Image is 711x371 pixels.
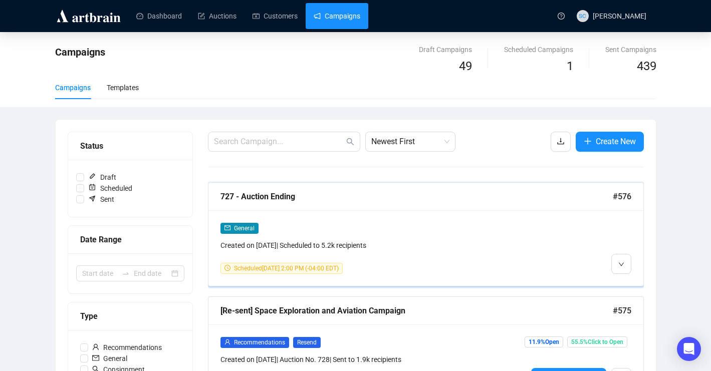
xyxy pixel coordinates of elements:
span: mail [224,225,230,231]
div: Created on [DATE] | Auction No. 728 | Sent to 1.9k recipients [220,354,527,365]
a: Customers [253,3,298,29]
input: Search Campaign... [214,136,344,148]
span: Recommendations [88,342,166,353]
span: Scheduled [DATE] 2:00 PM (-04:00 EDT) [234,265,339,272]
span: mail [92,354,99,361]
span: Create New [596,135,636,148]
a: 727 - Auction Ending#576mailGeneralCreated on [DATE]| Scheduled to 5.2k recipientsclock-circleSch... [208,182,644,286]
span: General [234,225,255,232]
span: user [92,343,99,350]
input: Start date [82,268,118,279]
div: [Re-sent] Space Exploration and Aviation Campaign [220,304,613,317]
div: Type [80,310,180,322]
span: General [88,353,131,364]
span: 1 [567,59,573,73]
span: 439 [637,59,656,73]
input: End date [134,268,169,279]
div: Status [80,140,180,152]
span: [PERSON_NAME] [593,12,646,20]
span: down [618,261,624,267]
button: Create New [576,132,644,152]
div: Draft Campaigns [419,44,472,55]
div: Templates [107,82,139,93]
div: 727 - Auction Ending [220,190,613,203]
div: Scheduled Campaigns [504,44,573,55]
span: Newest First [371,132,449,151]
span: Scheduled [84,183,136,194]
div: Date Range [80,233,180,246]
span: plus [584,137,592,145]
span: swap-right [122,269,130,277]
span: Campaigns [55,46,105,58]
span: 11.9% Open [525,336,563,347]
div: Open Intercom Messenger [677,337,701,361]
span: #576 [613,190,631,203]
div: Sent Campaigns [605,44,656,55]
span: question-circle [558,13,565,20]
a: Auctions [198,3,236,29]
a: Dashboard [136,3,182,29]
span: Sent [84,194,118,205]
span: Resend [293,337,321,348]
span: Draft [84,172,120,183]
span: to [122,269,130,277]
span: Recommendations [234,339,285,346]
span: clock-circle [224,265,230,271]
img: logo [55,8,122,24]
span: search [346,138,354,146]
span: 55.5% Click to Open [567,336,627,347]
span: download [557,137,565,145]
span: 49 [459,59,472,73]
span: user [224,339,230,345]
span: #575 [613,304,631,317]
div: Campaigns [55,82,91,93]
a: Campaigns [314,3,360,29]
span: SC [579,11,586,21]
div: Created on [DATE] | Scheduled to 5.2k recipients [220,240,527,251]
